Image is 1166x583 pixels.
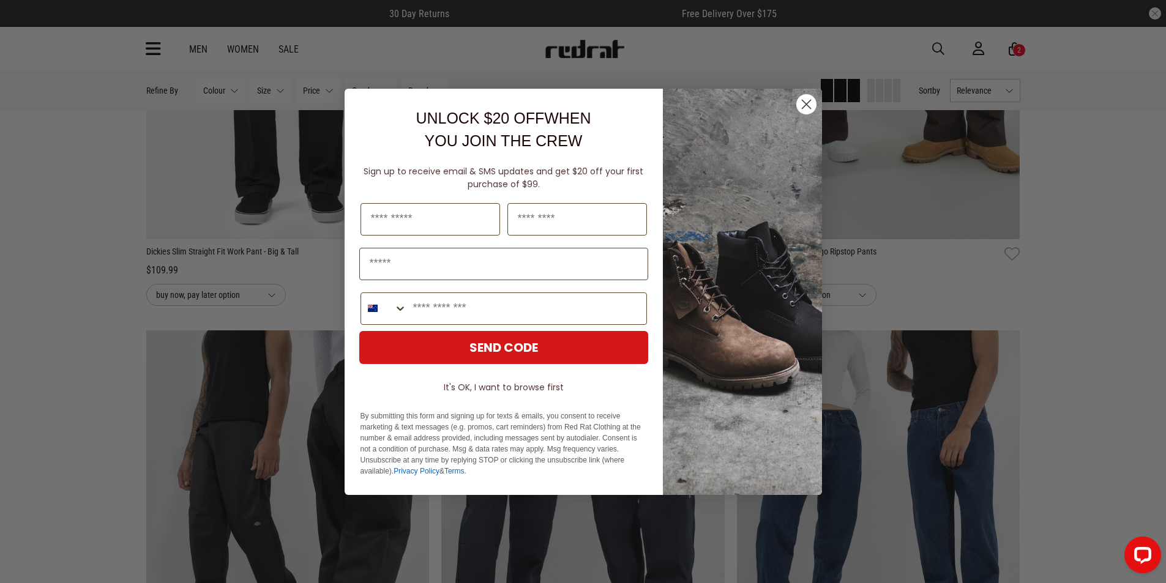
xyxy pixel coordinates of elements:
span: UNLOCK $20 OFF [416,110,544,127]
button: SEND CODE [359,331,648,364]
button: It's OK, I want to browse first [359,376,648,398]
img: f7662613-148e-4c88-9575-6c6b5b55a647.jpeg [663,89,822,495]
img: New Zealand [368,303,378,313]
input: Email [359,248,648,280]
span: YOU JOIN THE CREW [425,132,583,149]
button: Close dialog [796,94,817,115]
input: First Name [361,203,500,236]
a: Terms [444,467,465,475]
span: WHEN [544,110,591,127]
p: By submitting this form and signing up for texts & emails, you consent to receive marketing & tex... [361,410,647,477]
button: Search Countries [361,293,407,324]
iframe: LiveChat chat widget [1115,532,1166,583]
a: Privacy Policy [394,467,439,475]
span: Sign up to receive email & SMS updates and get $20 off your first purchase of $99. [364,165,643,190]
